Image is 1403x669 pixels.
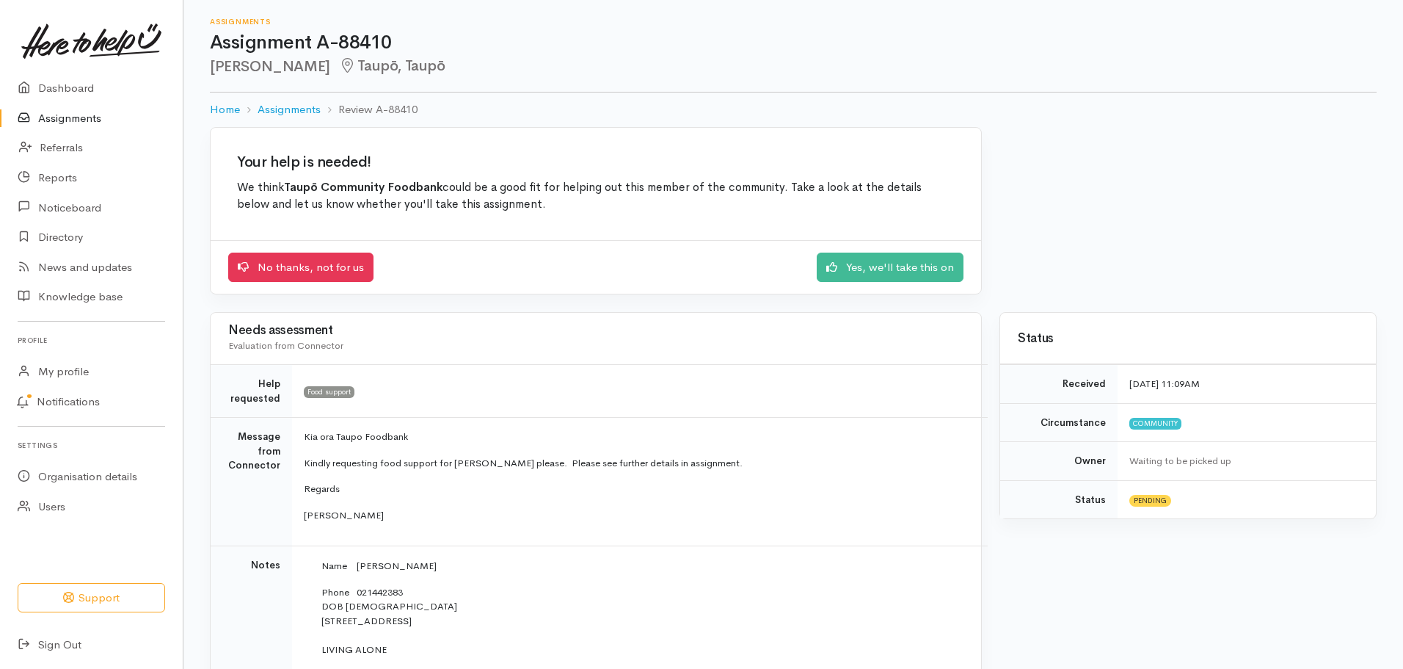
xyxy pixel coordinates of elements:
span: Community [1129,418,1181,430]
span: Taupō, Taupō [339,57,445,75]
h6: Profile [18,330,165,350]
a: Home [210,101,240,118]
h6: Assignments [210,18,1377,26]
td: Message from Connector [211,418,292,546]
h6: Settings [18,435,165,455]
span: Pending [1129,495,1171,507]
a: Assignments [258,101,321,118]
span: Evaluation from Connector [228,339,343,352]
td: Help requested [211,365,292,418]
td: Status [1000,480,1118,518]
h2: [PERSON_NAME] [210,58,1377,75]
h1: Assignment A-88410 [210,32,1377,54]
p: We think could be a good fit for helping out this member of the community. Take a look at the det... [237,179,955,214]
p: Regards [304,482,970,496]
p: Kindly requesting food support for [PERSON_NAME] please. Please see further details in assignment. [304,456,970,471]
b: Taupō Community Foodbank [284,180,442,195]
td: Received [1000,365,1118,404]
p: [PERSON_NAME] [304,508,970,523]
td: Owner [1000,442,1118,481]
td: Circumstance [1000,403,1118,442]
a: Yes, we'll take this on [817,253,963,283]
span: Food support [304,386,354,398]
h3: Status [1018,332,1358,346]
h3: Needs assessment [228,324,963,338]
p: Kia ora Taupo Foodbank [304,430,970,444]
time: [DATE] 11:09AM [1129,377,1200,390]
div: Waiting to be picked up [1129,454,1358,469]
p: Name [PERSON_NAME] [321,559,952,574]
h2: Your help is needed! [237,154,955,170]
button: Support [18,583,165,613]
a: No thanks, not for us [228,253,373,283]
nav: breadcrumb [210,93,1377,127]
li: Review A-88410 [321,101,418,118]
